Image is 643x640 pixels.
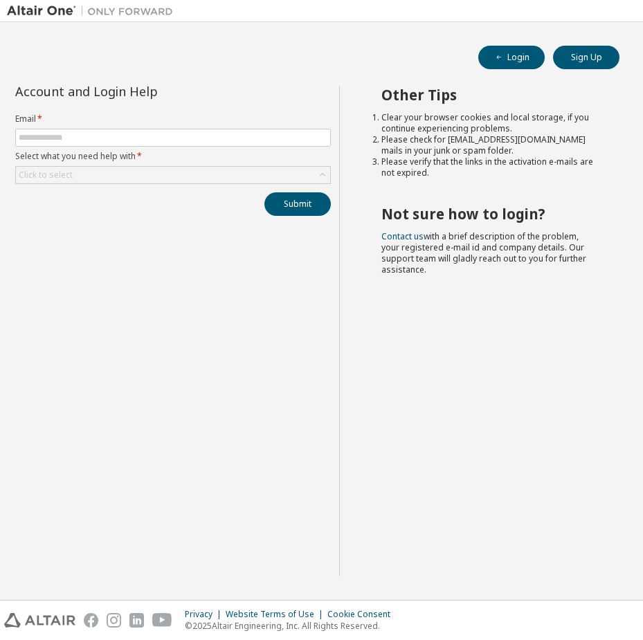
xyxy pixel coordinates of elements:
div: Cookie Consent [327,609,399,620]
div: Website Terms of Use [226,609,327,620]
li: Please verify that the links in the activation e-mails are not expired. [381,156,595,179]
img: altair_logo.svg [4,613,75,628]
li: Please check for [EMAIL_ADDRESS][DOMAIN_NAME] mails in your junk or spam folder. [381,134,595,156]
p: © 2025 Altair Engineering, Inc. All Rights Reserved. [185,620,399,632]
img: linkedin.svg [129,613,144,628]
img: youtube.svg [152,613,172,628]
label: Email [15,113,331,125]
button: Login [478,46,545,69]
div: Account and Login Help [15,86,268,97]
h2: Other Tips [381,86,595,104]
img: facebook.svg [84,613,98,628]
button: Sign Up [553,46,619,69]
button: Submit [264,192,331,216]
li: Clear your browser cookies and local storage, if you continue experiencing problems. [381,112,595,134]
div: Click to select [19,170,73,181]
div: Privacy [185,609,226,620]
img: instagram.svg [107,613,121,628]
a: Contact us [381,230,424,242]
span: with a brief description of the problem, your registered e-mail id and company details. Our suppo... [381,230,586,275]
img: Altair One [7,4,180,18]
label: Select what you need help with [15,151,331,162]
h2: Not sure how to login? [381,205,595,223]
div: Click to select [16,167,330,183]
